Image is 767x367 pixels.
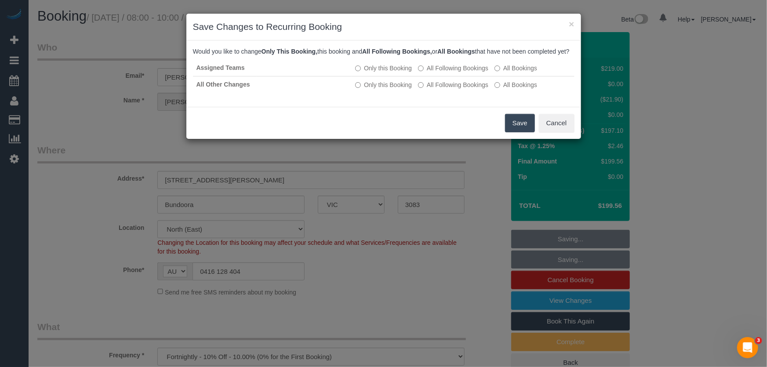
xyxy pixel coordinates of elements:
span: 3 [755,337,762,344]
button: × [569,19,574,29]
label: This and all the bookings after it will be changed. [418,80,488,89]
input: All Bookings [494,65,500,71]
p: Would you like to change this booking and or that have not been completed yet? [193,47,574,56]
input: All Bookings [494,82,500,88]
strong: All Other Changes [196,81,250,88]
input: All Following Bookings [418,65,424,71]
label: All other bookings in the series will remain the same. [355,80,412,89]
h3: Save Changes to Recurring Booking [193,20,574,33]
label: All bookings that have not been completed yet will be changed. [494,80,537,89]
button: Save [505,114,535,132]
input: All Following Bookings [418,82,424,88]
button: Cancel [539,114,574,132]
label: This and all the bookings after it will be changed. [418,64,488,73]
input: Only this Booking [355,65,361,71]
b: All Following Bookings, [362,48,432,55]
label: All bookings that have not been completed yet will be changed. [494,64,537,73]
input: Only this Booking [355,82,361,88]
label: All other bookings in the series will remain the same. [355,64,412,73]
iframe: Intercom live chat [737,337,758,358]
strong: Assigned Teams [196,64,245,71]
b: All Bookings [437,48,475,55]
b: Only This Booking, [262,48,318,55]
